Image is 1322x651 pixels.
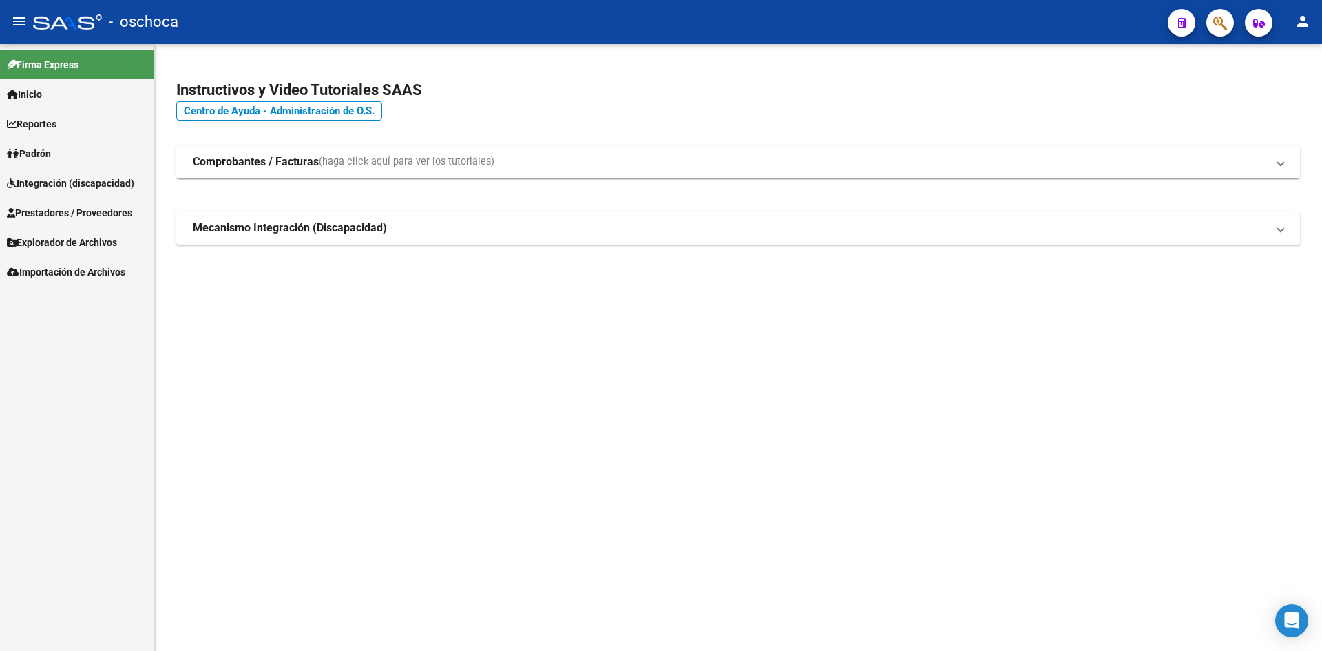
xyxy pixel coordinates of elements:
[7,205,132,220] span: Prestadores / Proveedores
[176,77,1300,103] h2: Instructivos y Video Tutoriales SAAS
[193,154,319,169] strong: Comprobantes / Facturas
[7,87,42,102] span: Inicio
[1275,604,1308,637] div: Open Intercom Messenger
[176,145,1300,178] mat-expansion-panel-header: Comprobantes / Facturas(haga click aquí para ver los tutoriales)
[7,265,125,280] span: Importación de Archivos
[7,146,51,161] span: Padrón
[176,101,382,121] a: Centro de Ayuda - Administración de O.S.
[7,176,134,191] span: Integración (discapacidad)
[193,220,387,236] strong: Mecanismo Integración (Discapacidad)
[7,235,117,250] span: Explorador de Archivos
[176,211,1300,245] mat-expansion-panel-header: Mecanismo Integración (Discapacidad)
[7,116,56,132] span: Reportes
[319,154,494,169] span: (haga click aquí para ver los tutoriales)
[7,57,78,72] span: Firma Express
[11,13,28,30] mat-icon: menu
[1294,13,1311,30] mat-icon: person
[109,7,178,37] span: - oschoca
